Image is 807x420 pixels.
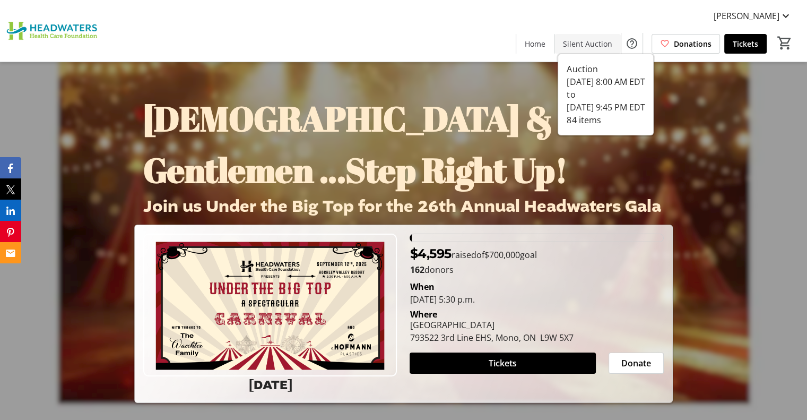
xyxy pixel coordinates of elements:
[775,33,794,53] button: Cart
[410,280,434,293] div: When
[489,357,517,370] span: Tickets
[621,357,651,370] span: Donate
[410,293,663,306] div: [DATE] 5:30 p.m.
[143,95,567,193] span: [DEMOGRAPHIC_DATA] & Gentlemen ...Step Right Up!
[609,353,664,374] button: Donate
[525,38,545,49] span: Home
[621,33,643,54] button: Help
[6,4,101,57] img: Headwaters Health Care Foundation's Logo
[410,310,437,319] div: Where
[554,34,621,54] a: Silent Auction
[143,195,661,218] span: Join us Under the Big Top for the 26th Annual Headwaters Gala
[705,7,801,24] button: [PERSON_NAME]
[567,63,645,75] div: Auction
[410,353,595,374] button: Tickets
[410,234,663,242] div: 0.6564285714285715% of fundraising goal reached
[563,38,612,49] span: Silent Auction
[567,88,645,101] div: to
[484,249,519,261] span: $700,000
[410,264,424,276] b: 162
[248,376,292,394] strong: [DATE]
[652,34,720,54] a: Donations
[567,101,645,114] div: [DATE] 9:45 PM EDT
[567,75,645,88] div: [DATE] 8:00 AM EDT
[410,331,573,344] div: 793522 3rd Line EHS, Mono, ON L9W 5X7
[567,114,645,126] div: 84 items
[714,10,779,22] span: [PERSON_NAME]
[410,246,451,261] span: $4,595
[410,244,536,263] p: raised of goal
[410,263,663,276] p: donors
[516,34,554,54] a: Home
[733,38,758,49] span: Tickets
[143,234,397,376] img: Campaign CTA Media Photo
[410,319,573,331] div: [GEOGRAPHIC_DATA]
[674,38,711,49] span: Donations
[724,34,767,54] a: Tickets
